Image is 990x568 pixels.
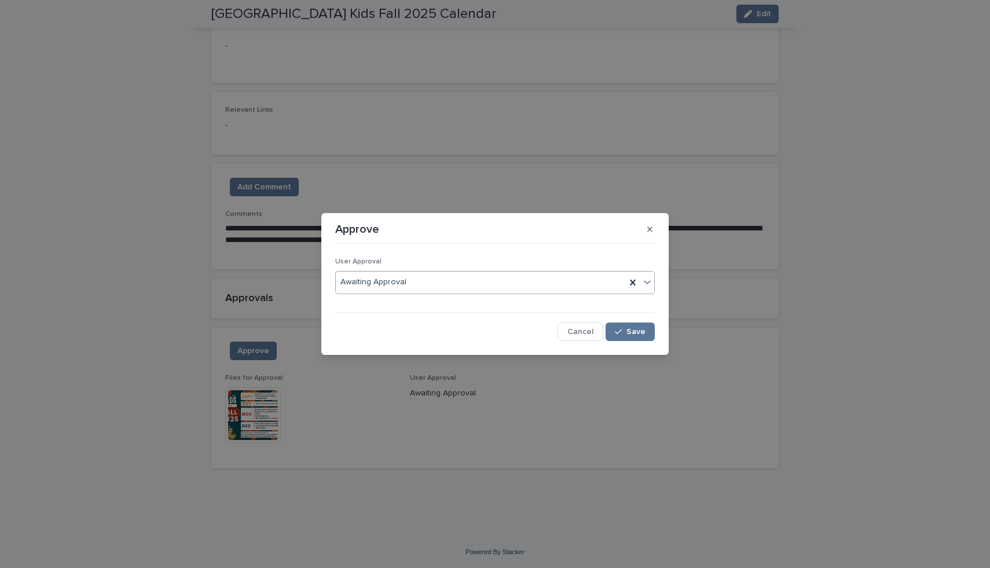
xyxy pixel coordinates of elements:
span: User Approval [335,258,382,265]
span: Cancel [567,328,593,336]
span: Awaiting Approval [340,276,406,288]
span: Save [626,328,646,336]
button: Save [606,323,655,341]
p: Approve [335,222,379,236]
button: Cancel [558,323,603,341]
